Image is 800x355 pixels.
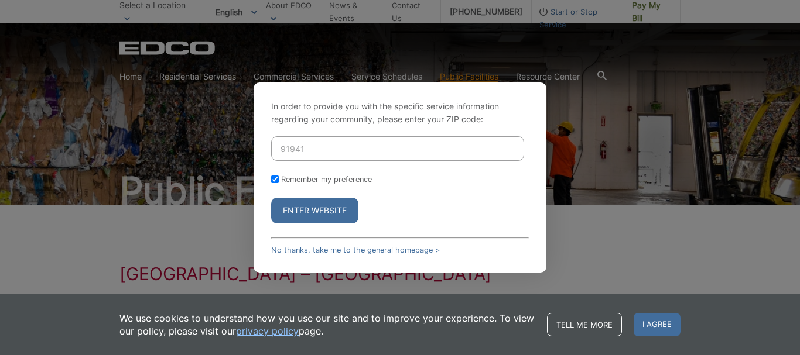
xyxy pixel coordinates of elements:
p: In order to provide you with the specific service information regarding your community, please en... [271,100,529,126]
a: privacy policy [236,325,299,337]
p: We use cookies to understand how you use our site and to improve your experience. To view our pol... [119,312,535,337]
span: I agree [634,313,681,336]
button: Enter Website [271,198,358,223]
a: Tell me more [547,313,622,336]
input: Enter ZIP Code [271,136,524,161]
label: Remember my preference [281,175,372,184]
a: No thanks, take me to the general homepage > [271,246,440,254]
